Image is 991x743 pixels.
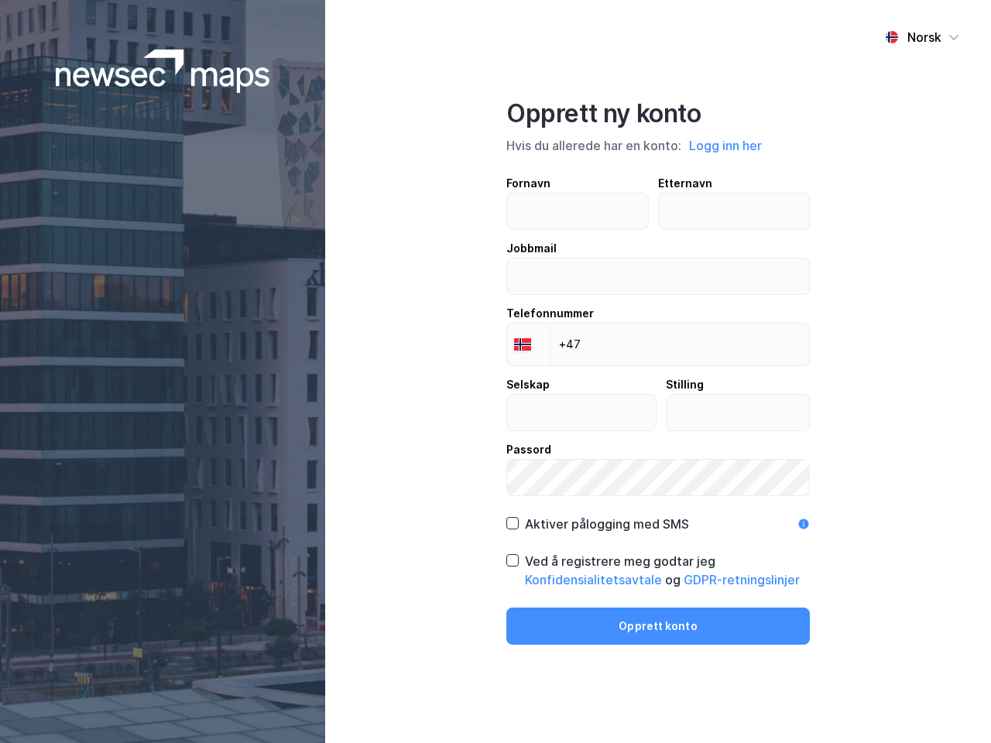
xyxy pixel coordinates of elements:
[525,552,810,589] div: Ved å registrere meg godtar jeg og
[506,608,810,645] button: Opprett konto
[506,323,810,366] input: Telefonnummer
[507,324,550,365] div: Norway: + 47
[506,375,657,394] div: Selskap
[506,135,810,156] div: Hvis du allerede har en konto:
[506,174,649,193] div: Fornavn
[506,239,810,258] div: Jobbmail
[914,669,991,743] iframe: Chat Widget
[907,28,941,46] div: Norsk
[525,515,689,533] div: Aktiver pålogging med SMS
[56,50,270,93] img: logoWhite.bf58a803f64e89776f2b079ca2356427.svg
[658,174,811,193] div: Etternavn
[506,304,810,323] div: Telefonnummer
[666,375,811,394] div: Stilling
[506,440,810,459] div: Passord
[506,98,810,129] div: Opprett ny konto
[684,135,766,156] button: Logg inn her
